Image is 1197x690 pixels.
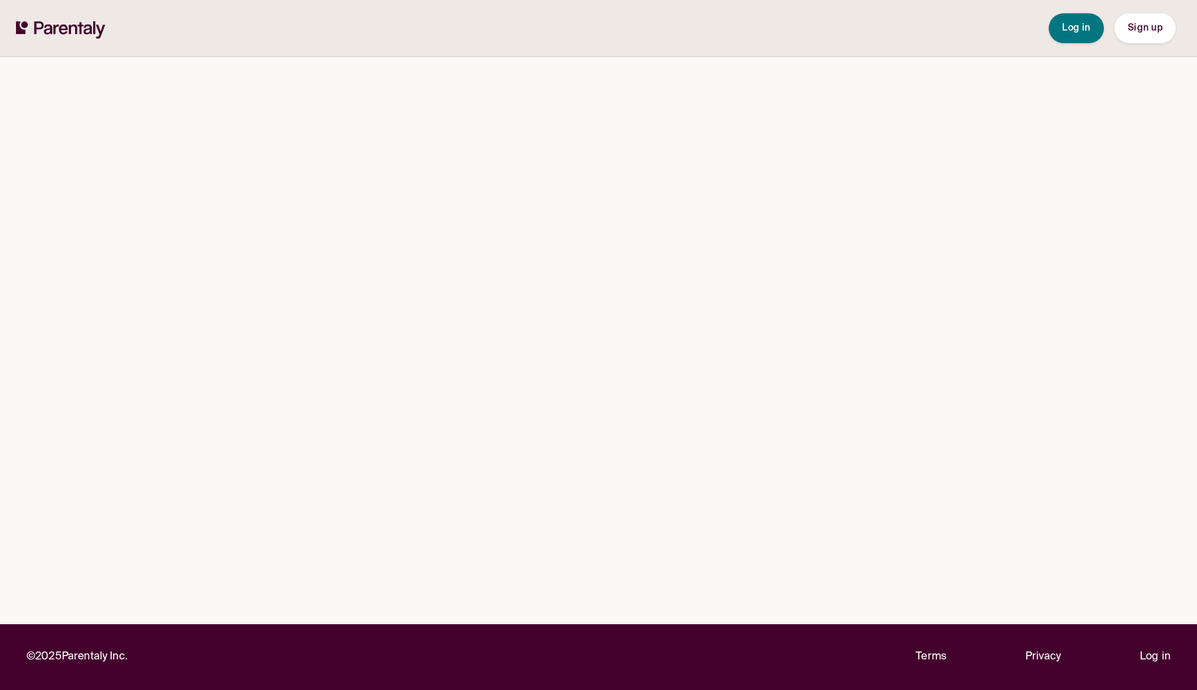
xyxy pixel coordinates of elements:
a: Log in [1140,648,1170,666]
button: Log in [1049,13,1104,43]
a: Terms [916,648,946,666]
p: © 2025 Parentaly Inc. [27,648,128,666]
button: Sign up [1115,13,1176,43]
span: Sign up [1128,23,1162,33]
span: Log in [1062,23,1091,33]
a: Privacy [1025,648,1061,666]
